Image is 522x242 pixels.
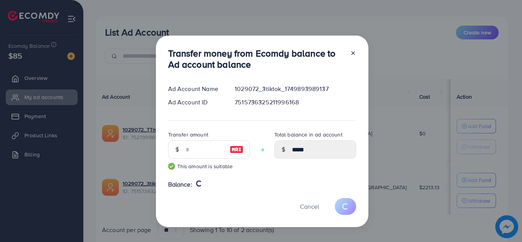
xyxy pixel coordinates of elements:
[274,131,342,138] label: Total balance in ad account
[168,163,175,170] img: guide
[168,180,192,189] span: Balance:
[168,131,208,138] label: Transfer amount
[229,84,362,93] div: 1029072_3tiktok_1749893989137
[168,48,344,70] h3: Transfer money from Ecomdy balance to Ad account balance
[230,145,243,154] img: image
[229,98,362,107] div: 7515736325211996168
[162,84,229,93] div: Ad Account Name
[168,162,250,170] small: This amount is suitable
[290,198,329,214] button: Cancel
[162,98,229,107] div: Ad Account ID
[300,202,319,211] span: Cancel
